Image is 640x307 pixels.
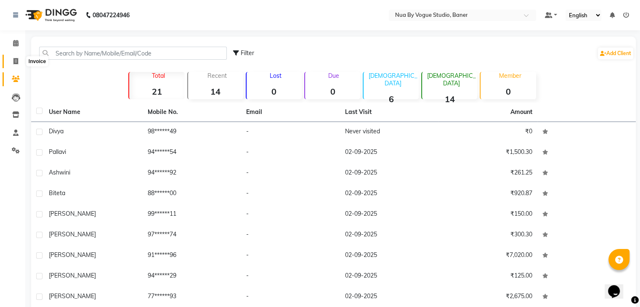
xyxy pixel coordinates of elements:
[340,225,439,246] td: 02-09-2025
[340,103,439,122] th: Last Visit
[422,94,477,104] strong: 14
[598,48,633,59] a: Add Client
[49,292,96,300] span: [PERSON_NAME]
[438,163,537,184] td: ₹261.25
[241,49,254,57] span: Filter
[49,169,70,176] span: Ashwini
[364,94,419,104] strong: 6
[307,72,360,79] p: Due
[425,72,477,87] p: [DEMOGRAPHIC_DATA]
[250,72,302,79] p: Lost
[44,103,143,122] th: User Name
[49,272,96,279] span: [PERSON_NAME]
[188,86,243,97] strong: 14
[49,251,96,259] span: [PERSON_NAME]
[241,122,340,143] td: -
[340,266,439,287] td: 02-09-2025
[191,72,243,79] p: Recent
[241,184,340,204] td: -
[438,204,537,225] td: ₹150.00
[241,143,340,163] td: -
[481,86,536,97] strong: 0
[340,184,439,204] td: 02-09-2025
[133,72,184,79] p: Total
[305,86,360,97] strong: 0
[340,204,439,225] td: 02-09-2025
[340,122,439,143] td: Never visited
[93,3,130,27] b: 08047224946
[340,143,439,163] td: 02-09-2025
[484,72,536,79] p: Member
[367,72,419,87] p: [DEMOGRAPHIC_DATA]
[129,86,184,97] strong: 21
[241,225,340,246] td: -
[27,56,48,66] div: Invoice
[49,210,96,217] span: [PERSON_NAME]
[49,127,64,135] span: Divya
[49,189,65,197] span: Biteta
[241,246,340,266] td: -
[247,86,302,97] strong: 0
[241,103,340,122] th: Email
[505,103,537,122] th: Amount
[340,163,439,184] td: 02-09-2025
[438,122,537,143] td: ₹0
[340,246,439,266] td: 02-09-2025
[438,246,537,266] td: ₹7,020.00
[39,47,227,60] input: Search by Name/Mobile/Email/Code
[241,204,340,225] td: -
[21,3,79,27] img: logo
[241,163,340,184] td: -
[438,266,537,287] td: ₹125.00
[605,273,632,299] iframe: chat widget
[241,266,340,287] td: -
[143,103,242,122] th: Mobile No.
[438,143,537,163] td: ₹1,500.30
[49,148,66,156] span: Pallavi
[438,184,537,204] td: ₹920.87
[438,225,537,246] td: ₹300.30
[49,230,96,238] span: [PERSON_NAME]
